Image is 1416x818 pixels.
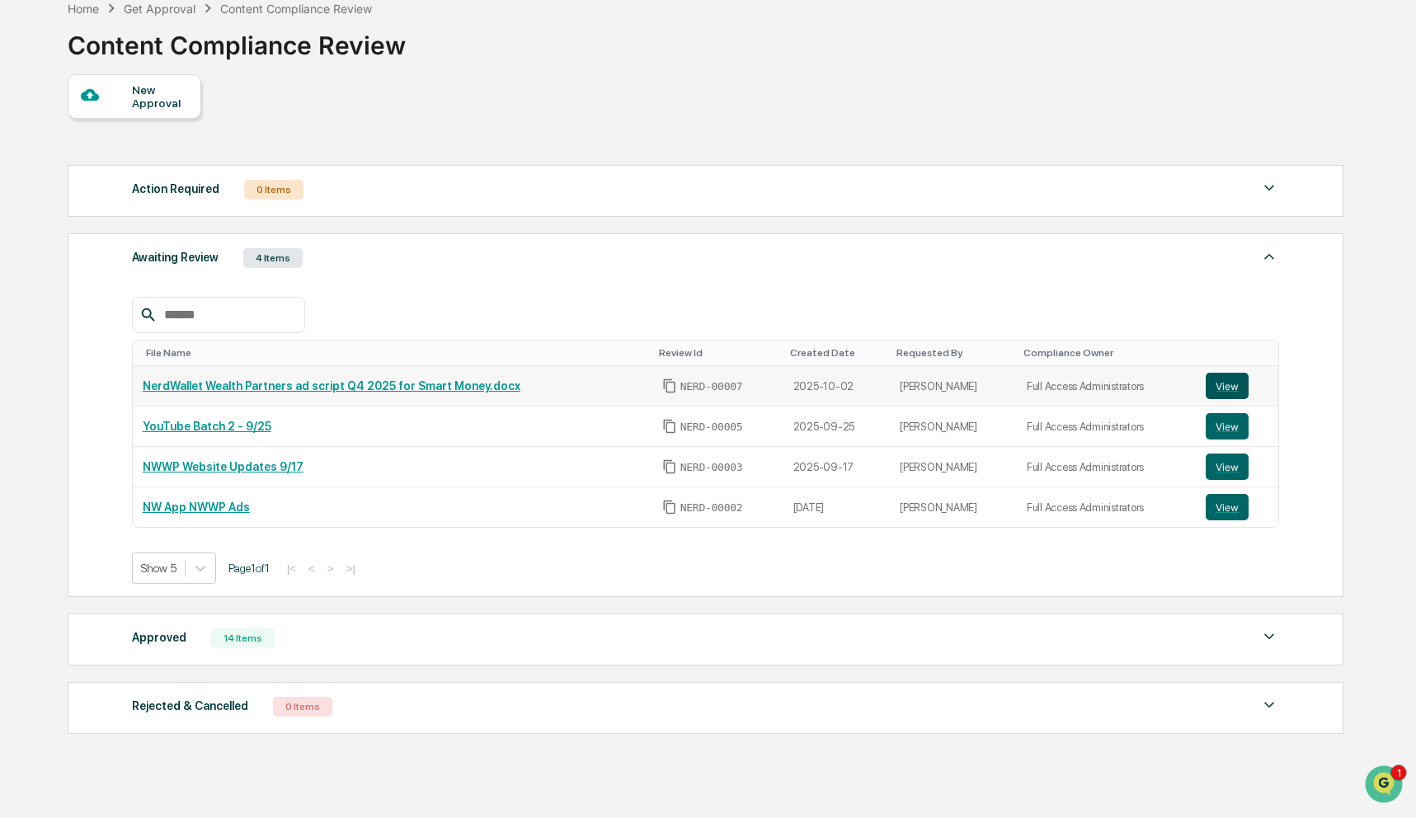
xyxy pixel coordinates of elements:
[890,447,1017,487] td: [PERSON_NAME]
[146,224,180,237] span: [DATE]
[10,317,111,347] a: 🔎Data Lookup
[143,460,303,473] a: NWWP Website Updates 9/17
[243,248,303,268] div: 4 Items
[662,419,677,434] span: Copy Id
[890,407,1017,447] td: [PERSON_NAME]
[68,17,406,60] div: Content Compliance Review
[890,366,1017,407] td: [PERSON_NAME]
[662,500,677,515] span: Copy Id
[282,562,301,576] button: |<
[16,183,111,196] div: Past conversations
[137,224,143,237] span: •
[132,247,219,268] div: Awaiting Review
[35,126,64,156] img: 8933085812038_c878075ebb4cc5468115_72.jpg
[1259,178,1279,198] img: caret
[164,364,200,377] span: Pylon
[659,347,777,359] div: Toggle SortBy
[132,627,186,648] div: Approved
[51,224,134,237] span: [PERSON_NAME]
[322,562,339,576] button: >
[143,379,520,393] a: NerdWallet Wealth Partners ad script Q4 2025 for Smart Money.docx
[143,501,250,514] a: NW App NWWP Ads
[74,143,227,156] div: We're available if you need us!
[220,2,372,16] div: Content Compliance Review
[783,447,890,487] td: 2025-09-17
[16,209,43,235] img: Jack Rasmussen
[33,225,46,238] img: 1746055101610-c473b297-6a78-478c-a979-82029cc54cd1
[211,628,275,648] div: 14 Items
[680,380,743,393] span: NERD-00007
[132,178,219,200] div: Action Required
[1206,373,1249,399] button: View
[1206,454,1249,480] button: View
[1017,366,1196,407] td: Full Access Administrators
[1206,413,1249,440] button: View
[680,421,743,434] span: NERD-00005
[662,378,677,393] span: Copy Id
[341,562,360,576] button: >|
[74,126,270,143] div: Start new chat
[1259,695,1279,715] img: caret
[783,487,890,527] td: [DATE]
[680,461,743,474] span: NERD-00003
[16,294,30,308] div: 🖐️
[1017,487,1196,527] td: Full Access Administrators
[132,83,187,110] div: New Approval
[113,286,211,316] a: 🗄️Attestations
[1363,764,1408,808] iframe: Open customer support
[1017,407,1196,447] td: Full Access Administrators
[273,697,332,717] div: 0 Items
[783,366,890,407] td: 2025-10-02
[124,2,195,16] div: Get Approval
[790,347,883,359] div: Toggle SortBy
[244,180,303,200] div: 0 Items
[1259,627,1279,646] img: caret
[280,131,300,151] button: Start new chat
[680,501,743,515] span: NERD-00002
[228,562,270,575] span: Page 1 of 1
[132,695,248,717] div: Rejected & Cancelled
[303,562,320,576] button: <
[1206,413,1268,440] a: View
[1017,447,1196,487] td: Full Access Administrators
[116,364,200,377] a: Powered byPylon
[146,347,646,359] div: Toggle SortBy
[890,487,1017,527] td: [PERSON_NAME]
[1259,247,1279,266] img: caret
[1206,494,1268,520] a: View
[1206,454,1268,480] a: View
[143,420,271,433] a: YouTube Batch 2 - 9/25
[783,407,890,447] td: 2025-09-25
[16,126,46,156] img: 1746055101610-c473b297-6a78-478c-a979-82029cc54cd1
[136,293,205,309] span: Attestations
[1023,347,1189,359] div: Toggle SortBy
[256,180,300,200] button: See all
[16,35,300,61] p: How can we help?
[120,294,133,308] div: 🗄️
[896,347,1010,359] div: Toggle SortBy
[33,293,106,309] span: Preclearance
[16,326,30,339] div: 🔎
[10,286,113,316] a: 🖐️Preclearance
[1206,494,1249,520] button: View
[1206,373,1268,399] a: View
[33,324,104,341] span: Data Lookup
[68,2,99,16] div: Home
[662,459,677,474] span: Copy Id
[1209,347,1271,359] div: Toggle SortBy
